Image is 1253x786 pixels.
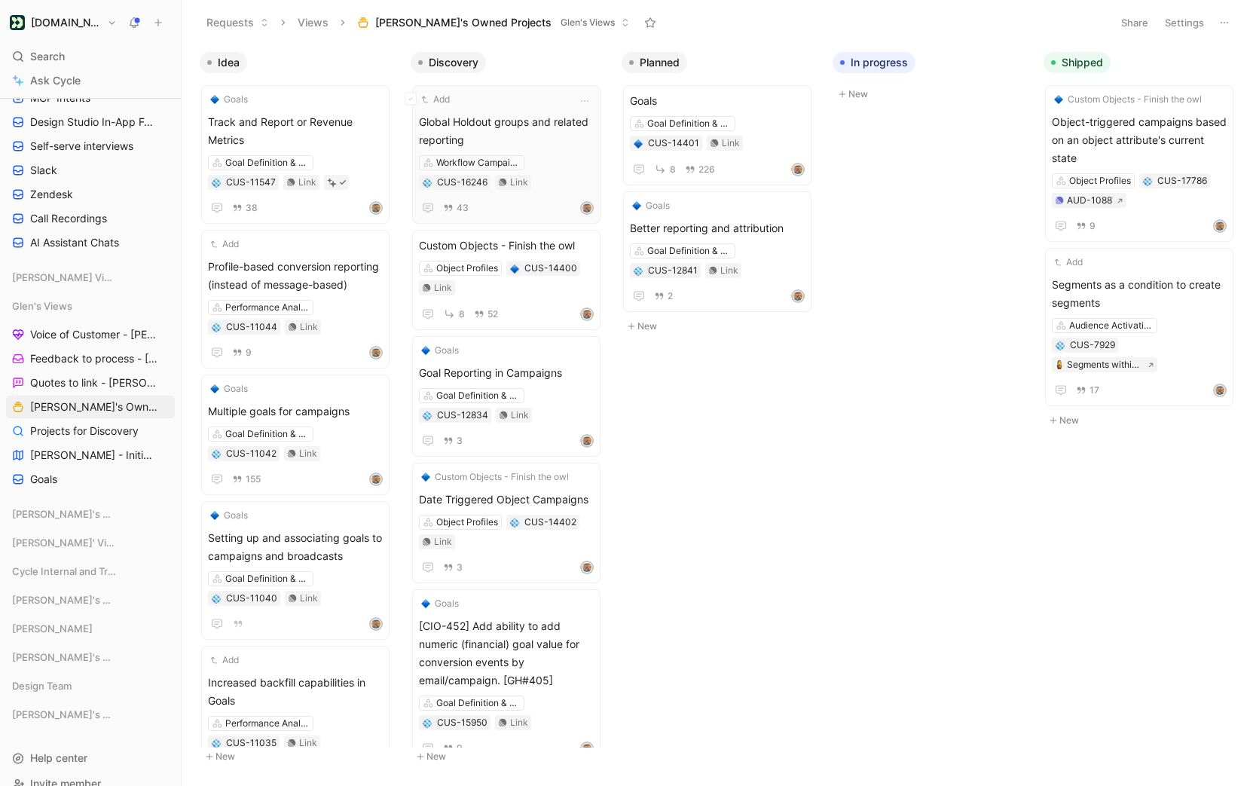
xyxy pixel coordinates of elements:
button: Share [1114,12,1155,33]
span: 43 [457,203,469,213]
span: Idea [218,55,240,70]
div: AUD-1088 [1067,193,1112,208]
img: 🔷 [1054,95,1063,104]
button: 🔷Custom Objects - Finish the owl [419,469,571,485]
button: 💠 [1142,176,1153,186]
button: Requests [200,11,276,34]
span: Call Recordings [30,211,107,226]
div: In progressNew [827,45,1038,111]
div: Link [299,736,317,751]
span: [PERSON_NAME]'s Views [12,506,116,521]
span: Glen's Views [12,298,72,313]
span: Global Holdout groups and related reporting [419,113,594,149]
span: Shipped [1062,55,1103,70]
span: Design Studio In-App Feedback [30,115,157,130]
div: Link [298,175,316,190]
a: 🔷GoalsTrack and Report or Revenue MetricsGoal Definition & AttributionLink38avatar [201,85,390,224]
span: Voice of Customer - [PERSON_NAME] [30,327,158,342]
img: 💠 [212,739,221,748]
img: 💠 [423,411,432,421]
div: 💠 [211,448,222,459]
a: Projects for Discovery [6,420,175,442]
button: 💠 [211,593,222,604]
div: Link [722,136,740,151]
a: Self-serve interviews [6,135,175,158]
div: Link [510,715,528,730]
button: 🔷 [633,138,643,148]
a: 🔷GoalsGoal Reporting in CampaignsGoal Definition & AttributionLink3avatar [412,336,601,457]
a: [PERSON_NAME] - Initiatives [6,444,175,466]
span: Multiple goals for campaigns [208,402,383,421]
span: Feedback to process - [PERSON_NAME] [30,351,159,366]
div: 🔷 [509,263,520,274]
button: 🔷Goals [419,343,461,358]
div: CUS-12834 [437,408,488,423]
img: Customer.io [10,15,25,30]
button: [PERSON_NAME]'s Owned ProjectsGlen's Views [350,11,637,34]
div: CUS-14401 [648,136,699,151]
button: Planned [622,52,687,73]
a: Feedback to process - [PERSON_NAME] [6,347,175,370]
img: avatar [793,164,803,175]
div: ShippedNew [1038,45,1248,437]
span: Ask Cycle [30,72,81,90]
span: 9 [457,744,463,753]
div: Design Team [6,674,175,702]
span: Discovery [429,55,478,70]
div: Segments within segments [1067,357,1143,372]
img: avatar [371,347,381,358]
div: 💠 [422,177,432,188]
div: PlannedNew [616,45,827,343]
div: Goal Definition & Attribution [647,116,732,131]
div: DiscoveryNew [405,45,616,773]
img: 🔷 [210,95,219,104]
div: Goal Definition & Attribution [436,388,521,403]
a: 🔷Custom Objects - Finish the owlDate Triggered Object CampaignsObject ProfilesLink3avatar [412,463,601,583]
span: [PERSON_NAME]' Views [12,535,115,550]
img: 💠 [423,179,432,188]
div: CUS-14400 [524,261,577,276]
div: [PERSON_NAME]'s Views [6,503,175,525]
div: [PERSON_NAME]' Views [6,531,175,554]
a: Call Recordings [6,207,175,230]
img: avatar [371,619,381,629]
div: Link [299,446,317,461]
button: 💠 [1055,340,1065,350]
button: 3 [440,433,466,449]
div: Link [720,263,738,278]
div: [PERSON_NAME] Views [6,266,175,293]
div: CUS-14402 [524,515,576,530]
div: CUS-16246 [437,175,487,190]
div: [PERSON_NAME]'s Views [6,703,175,730]
div: 💠 [211,177,222,188]
span: Goals [30,472,57,487]
button: 💠 [633,265,643,276]
span: Track and Report or Revenue Metrics [208,113,383,149]
button: 17 [1073,382,1102,399]
span: 52 [487,310,498,319]
div: [PERSON_NAME]'s Views [6,503,175,530]
button: 9 [1073,218,1099,234]
button: New [622,317,821,335]
img: avatar [582,743,592,754]
button: 43 [440,200,472,216]
div: 💠 [422,717,432,728]
img: avatar [371,474,381,485]
img: 🔷 [210,511,219,520]
div: Link [300,320,318,335]
div: Performance Analysis [225,716,310,731]
a: 🔷Goals[CIO-452] Add ability to add numeric (financial) goal value for conversion events by email/... [412,589,601,764]
img: avatar [1215,385,1225,396]
span: Goals [224,508,248,523]
span: Better reporting and attribution [630,219,805,237]
div: [PERSON_NAME] [6,617,175,640]
div: 💠 [211,738,222,748]
a: AddProfile-based conversion reporting (instead of message-based)Performance AnalysisLink9avatar [201,230,390,369]
button: 8 [651,160,679,179]
span: Goals [435,596,459,611]
button: 🔷Custom Objects - Finish the owl [1052,92,1204,107]
img: 💠 [212,595,221,604]
span: [PERSON_NAME]'s Views [12,592,116,607]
